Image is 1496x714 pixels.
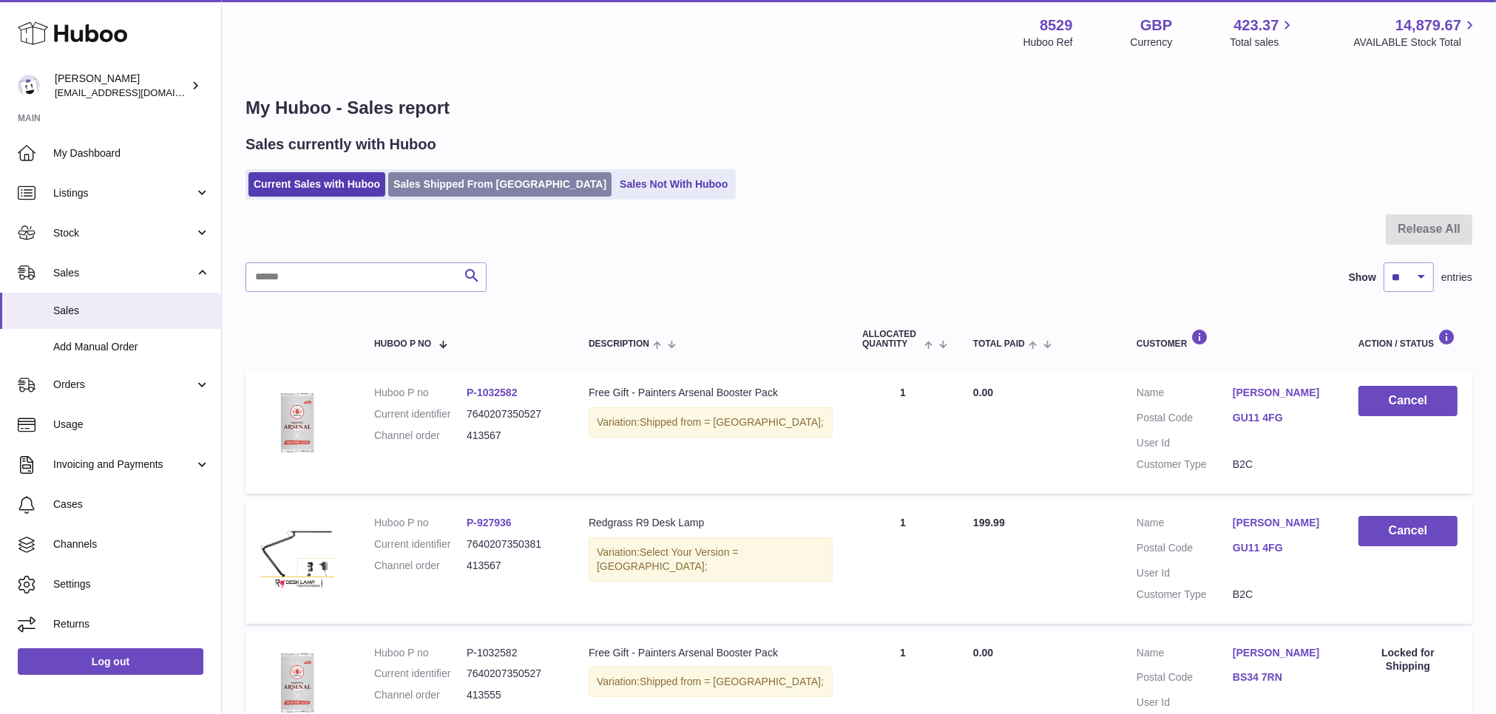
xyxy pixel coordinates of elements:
dt: Huboo P no [374,386,467,400]
dt: Name [1137,516,1233,534]
span: Usage [53,418,210,432]
dt: Current identifier [374,667,467,681]
strong: 8529 [1040,16,1073,35]
span: Add Manual Order [53,340,210,354]
span: ALLOCATED Quantity [862,330,921,349]
span: Cases [53,497,210,511]
span: Invoicing and Payments [53,458,194,472]
dd: P-1032582 [467,646,559,660]
span: [EMAIL_ADDRESS][DOMAIN_NAME] [55,86,217,98]
h2: Sales currently with Huboo [246,135,436,154]
dd: B2C [1233,588,1329,602]
dd: 7640207350527 [467,407,559,421]
dt: Customer Type [1137,588,1233,602]
div: Redgrass R9 Desk Lamp [589,516,833,530]
div: Customer [1137,329,1329,349]
dd: 413555 [467,688,559,702]
span: Orders [53,378,194,392]
dd: 7640207350527 [467,667,559,681]
div: Variation: [589,537,833,582]
img: Redgrass-painters-arsenal-booster-cards.jpg [260,386,334,460]
span: Channels [53,537,210,551]
a: 14,879.67 AVAILABLE Stock Total [1353,16,1478,50]
dt: Current identifier [374,537,467,551]
div: Free Gift - Painters Arsenal Booster Pack [589,646,833,660]
dd: 413567 [467,559,559,573]
dt: Channel order [374,559,467,573]
img: admin@redgrass.ch [18,75,40,97]
a: P-1032582 [467,387,518,398]
label: Show [1349,271,1376,285]
dt: Current identifier [374,407,467,421]
a: Current Sales with Huboo [248,172,385,197]
span: 423.37 [1233,16,1279,35]
span: Select Your Version = [GEOGRAPHIC_DATA]; [597,546,739,572]
dt: Channel order [374,429,467,443]
div: Locked for Shipping [1358,646,1458,674]
a: Sales Shipped From [GEOGRAPHIC_DATA] [388,172,612,197]
dt: Postal Code [1137,670,1233,688]
dd: 413567 [467,429,559,443]
dd: B2C [1233,458,1329,472]
td: 1 [847,501,958,624]
span: 14,879.67 [1395,16,1461,35]
div: Action / Status [1358,329,1458,349]
a: GU11 4FG [1233,411,1329,425]
a: GU11 4FG [1233,541,1329,555]
span: 0.00 [973,387,993,398]
h1: My Huboo - Sales report [246,96,1472,120]
div: [PERSON_NAME] [55,72,188,100]
dt: Huboo P no [374,516,467,530]
a: BS34 7RN [1233,670,1329,684]
a: 423.37 Total sales [1230,16,1296,50]
span: Listings [53,186,194,200]
span: Total sales [1230,35,1296,50]
dt: User Id [1137,436,1233,450]
a: P-927936 [467,517,512,528]
a: [PERSON_NAME] [1233,646,1329,660]
a: Sales Not With Huboo [615,172,733,197]
dt: Customer Type [1137,458,1233,472]
span: Description [589,339,649,349]
span: Sales [53,266,194,280]
span: AVAILABLE Stock Total [1353,35,1478,50]
span: My Dashboard [53,146,210,160]
span: Stock [53,226,194,240]
dt: User Id [1137,566,1233,580]
img: R9-desk-lamp-content.jpg [260,516,334,590]
span: Total paid [973,339,1025,349]
td: 1 [847,371,958,494]
a: [PERSON_NAME] [1233,516,1329,530]
span: Shipped from = [GEOGRAPHIC_DATA]; [640,676,824,687]
dt: Name [1137,386,1233,404]
a: [PERSON_NAME] [1233,386,1329,400]
span: 199.99 [973,517,1005,528]
dt: Huboo P no [374,646,467,660]
a: Log out [18,648,203,675]
span: Returns [53,617,210,631]
button: Cancel [1358,386,1458,416]
dt: Name [1137,646,1233,664]
dt: Postal Code [1137,411,1233,429]
dt: Postal Code [1137,541,1233,559]
span: Shipped from = [GEOGRAPHIC_DATA]; [640,416,824,428]
dt: Channel order [374,688,467,702]
span: Sales [53,304,210,318]
span: 0.00 [973,647,993,659]
button: Cancel [1358,516,1458,546]
dt: User Id [1137,696,1233,710]
span: Settings [53,577,210,591]
span: entries [1441,271,1472,285]
div: Huboo Ref [1023,35,1073,50]
strong: GBP [1140,16,1172,35]
div: Variation: [589,407,833,438]
span: Huboo P no [374,339,431,349]
div: Currency [1131,35,1173,50]
div: Variation: [589,667,833,697]
div: Free Gift - Painters Arsenal Booster Pack [589,386,833,400]
dd: 7640207350381 [467,537,559,551]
